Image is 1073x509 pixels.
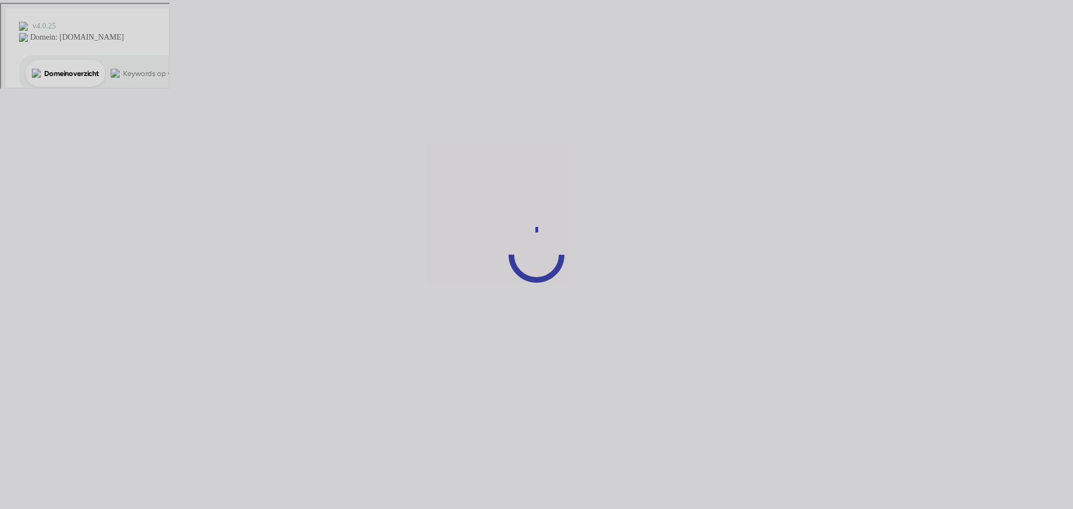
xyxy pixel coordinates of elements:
img: tab_domain_overview_orange.svg [31,65,40,74]
img: logo_orange.svg [18,18,27,27]
div: Domein: [DOMAIN_NAME] [29,29,123,38]
div: Domeinoverzicht [43,66,98,73]
div: Keywords op verkeer [122,66,191,73]
div: v 4.0.25 [31,18,55,27]
img: tab_keywords_by_traffic_grey.svg [110,65,118,74]
img: website_grey.svg [18,29,27,38]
